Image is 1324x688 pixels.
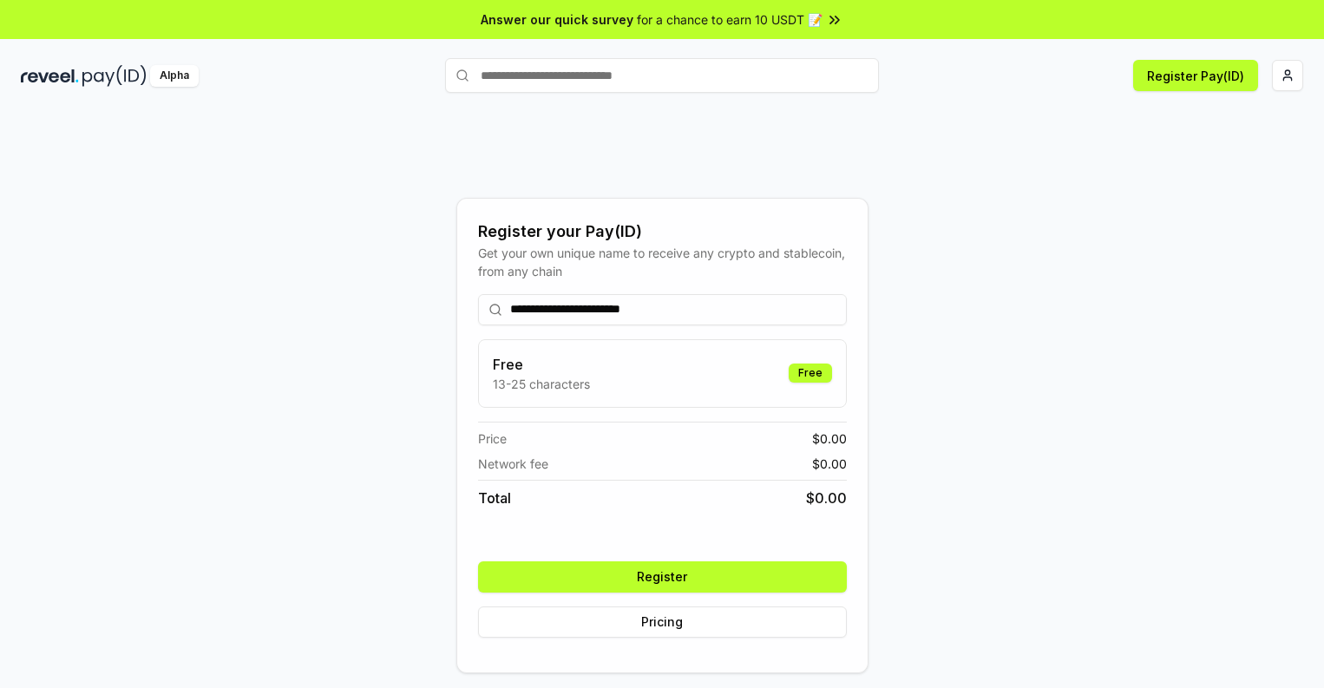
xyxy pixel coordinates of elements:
[493,354,590,375] h3: Free
[812,455,847,473] span: $ 0.00
[478,488,511,508] span: Total
[150,65,199,87] div: Alpha
[493,375,590,393] p: 13-25 characters
[21,65,79,87] img: reveel_dark
[1133,60,1258,91] button: Register Pay(ID)
[478,455,548,473] span: Network fee
[637,10,823,29] span: for a chance to earn 10 USDT 📝
[481,10,633,29] span: Answer our quick survey
[478,606,847,638] button: Pricing
[478,220,847,244] div: Register your Pay(ID)
[478,561,847,593] button: Register
[478,244,847,280] div: Get your own unique name to receive any crypto and stablecoin, from any chain
[812,429,847,448] span: $ 0.00
[478,429,507,448] span: Price
[806,488,847,508] span: $ 0.00
[82,65,147,87] img: pay_id
[789,364,832,383] div: Free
